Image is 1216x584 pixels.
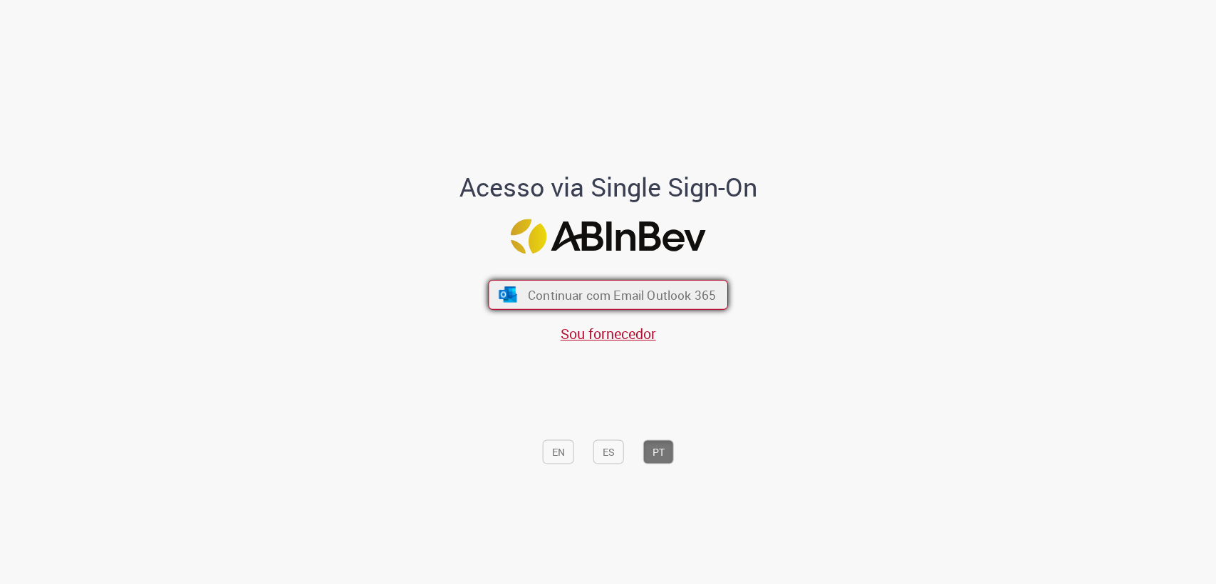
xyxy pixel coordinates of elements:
h1: Acesso via Single Sign-On [410,174,806,202]
button: ícone Azure/Microsoft 360 Continuar com Email Outlook 365 [488,280,728,310]
button: ES [593,440,624,464]
img: ícone Azure/Microsoft 360 [497,287,518,303]
a: Sou fornecedor [561,325,656,344]
button: PT [643,440,674,464]
span: Continuar com Email Outlook 365 [528,286,716,303]
button: EN [543,440,574,464]
img: Logo ABInBev [511,219,706,254]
